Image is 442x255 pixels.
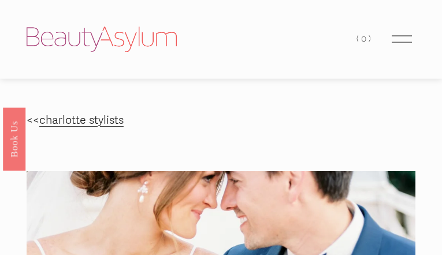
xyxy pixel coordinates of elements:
p: << [27,110,415,131]
span: 0 [361,34,369,44]
img: Beauty Asylum | Bridal Hair &amp; Makeup Charlotte &amp; Atlanta [27,27,177,52]
span: ( [356,34,361,44]
a: 0 items in cart [356,31,373,47]
a: Book Us [3,107,25,170]
span: ) [369,34,373,44]
a: charlotte stylists [39,113,124,127]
